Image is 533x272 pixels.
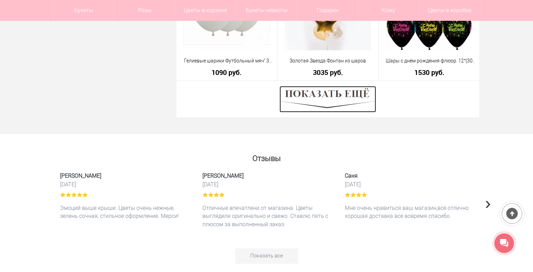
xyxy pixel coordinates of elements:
[280,96,376,102] a: Показать ещё
[235,248,298,264] a: Показать все
[485,193,491,213] span: Next
[181,57,273,65] a: Гелиевые шарики Футбольный мяч" 3 шт.
[345,204,473,220] p: Мне очень нравиться ваш магазин,всё отлично хорошая доставка всё вовремя спасибо
[282,69,374,76] a: 3035 руб.
[383,57,475,65] a: Шары с днём рождения флюор. 12″(30 см) 6 шт.
[202,204,331,228] p: Отличные впечатлени от магазина. Цветы выглядели оригинально и свежо. Ставлю пять с плюсом за вып...
[202,181,331,188] time: [DATE]
[53,151,480,163] h2: Отзывы
[383,69,475,76] a: 1530 руб.
[280,86,376,112] img: Показать ещё
[345,181,473,188] time: [DATE]
[60,181,189,188] time: [DATE]
[181,69,273,76] a: 1090 руб.
[345,172,473,180] span: Саня
[60,172,189,180] span: [PERSON_NAME]
[60,204,189,220] p: Эмоций выше крыши. Цветы очень нежные, зелень сочная, стильное оформление. Мерси!
[202,172,331,180] span: [PERSON_NAME]
[282,57,374,65] a: Золотая Звезда Фонтан из шаров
